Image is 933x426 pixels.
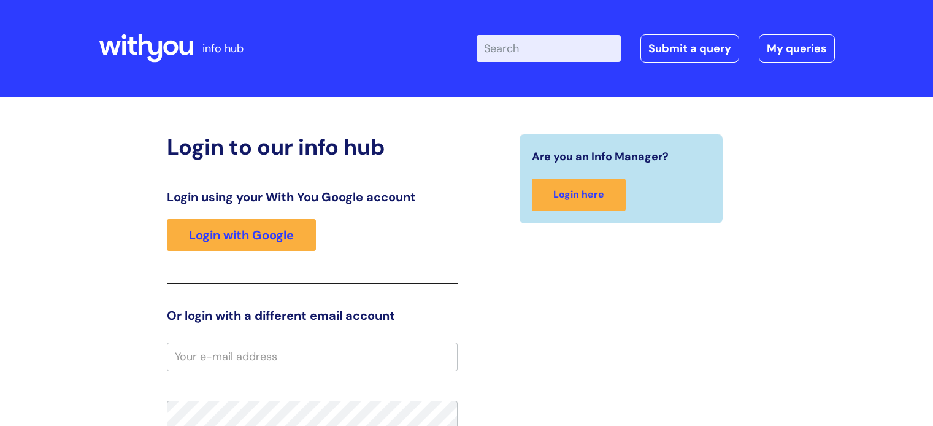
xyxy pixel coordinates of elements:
[532,147,669,166] span: Are you an Info Manager?
[167,343,458,371] input: Your e-mail address
[167,190,458,204] h3: Login using your With You Google account
[167,134,458,160] h2: Login to our info hub
[477,35,621,62] input: Search
[202,39,244,58] p: info hub
[759,34,835,63] a: My queries
[640,34,739,63] a: Submit a query
[167,219,316,251] a: Login with Google
[532,179,626,211] a: Login here
[167,308,458,323] h3: Or login with a different email account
